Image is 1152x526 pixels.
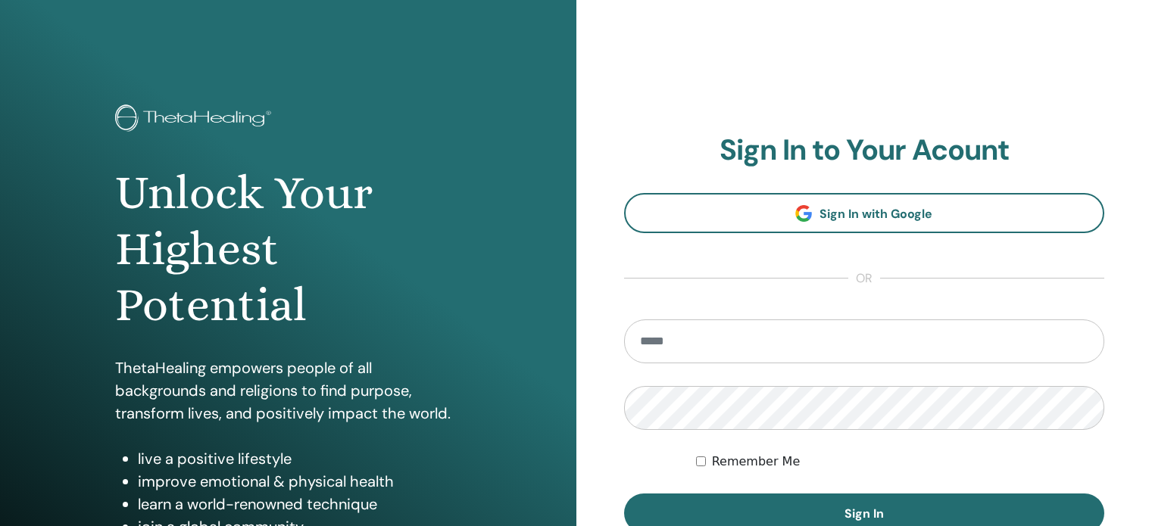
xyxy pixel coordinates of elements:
[820,206,932,222] span: Sign In with Google
[844,506,884,521] span: Sign In
[138,493,461,515] li: learn a world-renowned technique
[138,447,461,470] li: live a positive lifestyle
[138,470,461,493] li: improve emotional & physical health
[696,453,1104,471] div: Keep me authenticated indefinitely or until I manually logout
[848,269,880,288] span: or
[115,356,461,425] p: ThetaHealing empowers people of all backgrounds and religions to find purpose, transform lives, a...
[624,193,1105,233] a: Sign In with Google
[712,453,801,471] label: Remember Me
[115,165,461,334] h1: Unlock Your Highest Potential
[624,133,1105,168] h2: Sign In to Your Acount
